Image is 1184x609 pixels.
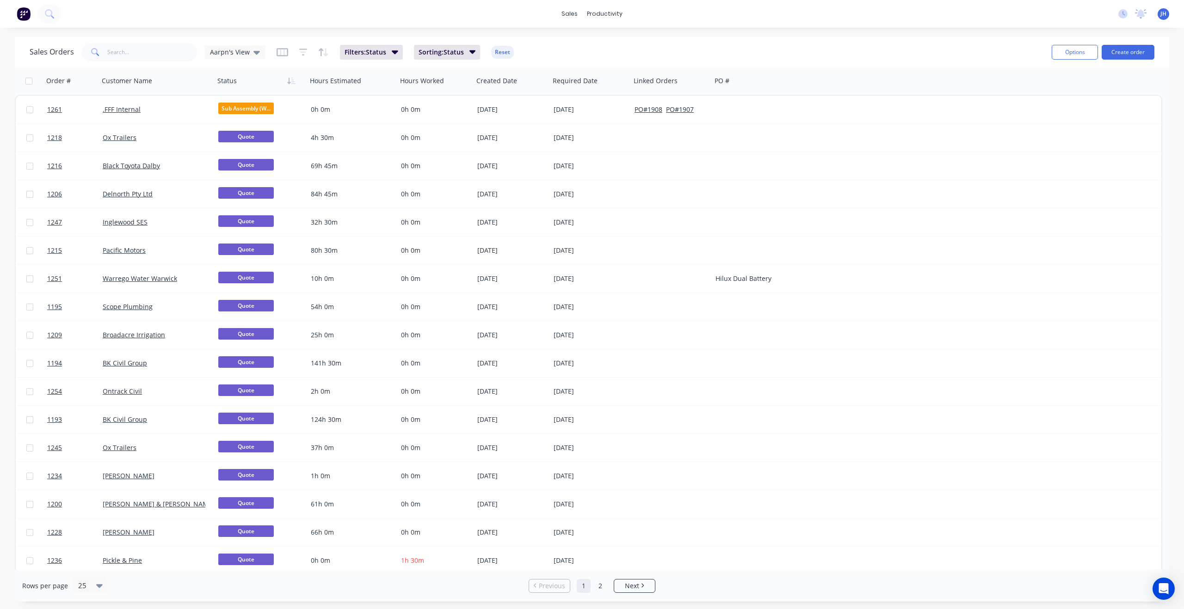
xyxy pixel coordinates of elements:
[401,471,420,480] span: 0h 0m
[525,579,659,593] ul: Pagination
[715,274,818,283] div: Hilux Dual Battery
[614,581,655,591] a: Next page
[311,387,389,396] div: 2h 0m
[477,359,546,368] div: [DATE]
[218,469,274,481] span: Quote
[401,387,420,396] span: 0h 0m
[47,246,62,255] span: 1215
[47,124,103,152] a: 1218
[401,246,420,255] span: 0h 0m
[218,525,274,537] span: Quote
[634,76,678,85] div: Linked Orders
[401,443,420,452] span: 0h 0m
[554,302,627,311] div: [DATE]
[1160,10,1166,18] span: JH
[103,499,215,508] a: [PERSON_NAME] & [PERSON_NAME]
[345,48,386,57] span: Filters: Status
[311,443,389,452] div: 37h 0m
[103,471,154,480] a: [PERSON_NAME]
[103,133,136,142] a: Ox Trailers
[311,415,389,424] div: 124h 30m
[217,76,237,85] div: Status
[47,274,62,283] span: 1251
[1052,45,1098,60] button: Options
[401,302,420,311] span: 0h 0m
[554,189,627,199] div: [DATE]
[554,471,627,481] div: [DATE]
[47,547,103,574] a: 1236
[554,528,627,537] div: [DATE]
[311,133,389,142] div: 4h 30m
[103,218,148,226] a: Inglewood SES
[401,189,420,198] span: 0h 0m
[311,274,389,283] div: 10h 0m
[577,579,591,593] a: Page 1 is your current page
[47,499,62,509] span: 1200
[401,528,420,536] span: 0h 0m
[103,302,153,311] a: Scope Plumbing
[102,76,152,85] div: Customer Name
[103,274,177,283] a: Warrego Water Warwick
[218,300,274,311] span: Quote
[47,330,62,340] span: 1209
[593,579,607,593] a: Page 2
[311,105,389,114] div: 0h 0m
[103,443,136,452] a: Ox Trailers
[103,556,142,565] a: Pickle & Pine
[103,189,153,198] a: Delnorth Pty Ltd
[47,152,103,180] a: 1216
[554,556,627,565] div: [DATE]
[401,105,420,114] span: 0h 0m
[311,359,389,368] div: 141h 30m
[715,76,729,85] div: PO #
[218,103,274,114] span: Sub Assembly (W...
[218,215,274,227] span: Quote
[340,45,403,60] button: Filters:Status
[47,349,103,377] a: 1194
[401,415,420,424] span: 0h 0m
[107,43,197,61] input: Search...
[401,218,420,226] span: 0h 0m
[554,218,627,227] div: [DATE]
[1153,578,1175,600] div: Open Intercom Messenger
[103,330,165,339] a: Broadacre Irrigation
[311,246,389,255] div: 80h 30m
[47,528,62,537] span: 1228
[218,413,274,424] span: Quote
[477,443,546,452] div: [DATE]
[47,208,103,236] a: 1247
[47,443,62,452] span: 1245
[557,7,582,21] div: sales
[401,330,420,339] span: 0h 0m
[554,246,627,255] div: [DATE]
[47,462,103,490] a: 1234
[539,581,565,591] span: Previous
[47,406,103,433] a: 1193
[477,189,546,199] div: [DATE]
[47,556,62,565] span: 1236
[218,441,274,452] span: Quote
[477,161,546,171] div: [DATE]
[47,96,103,123] a: 1261
[218,384,274,396] span: Quote
[311,499,389,509] div: 61h 0m
[47,161,62,171] span: 1216
[311,302,389,311] div: 54h 0m
[218,187,274,199] span: Quote
[554,415,627,424] div: [DATE]
[477,471,546,481] div: [DATE]
[218,272,274,283] span: Quote
[47,133,62,142] span: 1218
[401,133,420,142] span: 0h 0m
[476,76,517,85] div: Created Date
[210,47,250,57] span: Aarpn's View
[311,528,389,537] div: 66h 0m
[554,499,627,509] div: [DATE]
[46,76,71,85] div: Order #
[30,48,74,56] h1: Sales Orders
[311,471,389,481] div: 1h 0m
[47,378,103,405] a: 1254
[529,581,570,591] a: Previous page
[47,518,103,546] a: 1228
[477,499,546,509] div: [DATE]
